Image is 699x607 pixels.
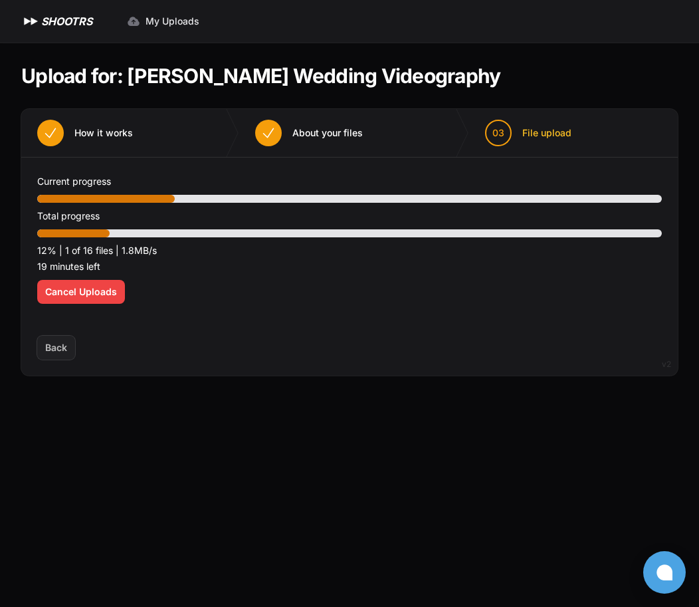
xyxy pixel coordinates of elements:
[21,64,500,88] h1: Upload for: [PERSON_NAME] Wedding Videography
[37,259,662,275] p: 19 minutes left
[239,109,379,157] button: About your files
[119,9,207,33] a: My Uploads
[74,126,133,140] span: How it works
[469,109,587,157] button: 03 File upload
[146,15,199,28] span: My Uploads
[21,109,149,157] button: How it works
[37,174,662,189] p: Current progress
[492,126,504,140] span: 03
[643,551,686,594] button: Open chat window
[21,13,92,29] a: SHOOTRS SHOOTRS
[37,243,662,259] p: 12% | 1 of 16 files | 1.8MB/s
[292,126,363,140] span: About your files
[522,126,571,140] span: File upload
[41,13,92,29] h1: SHOOTRS
[45,285,117,299] span: Cancel Uploads
[37,208,662,224] p: Total progress
[21,13,41,29] img: SHOOTRS
[37,280,125,304] button: Cancel Uploads
[662,356,671,372] div: v2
